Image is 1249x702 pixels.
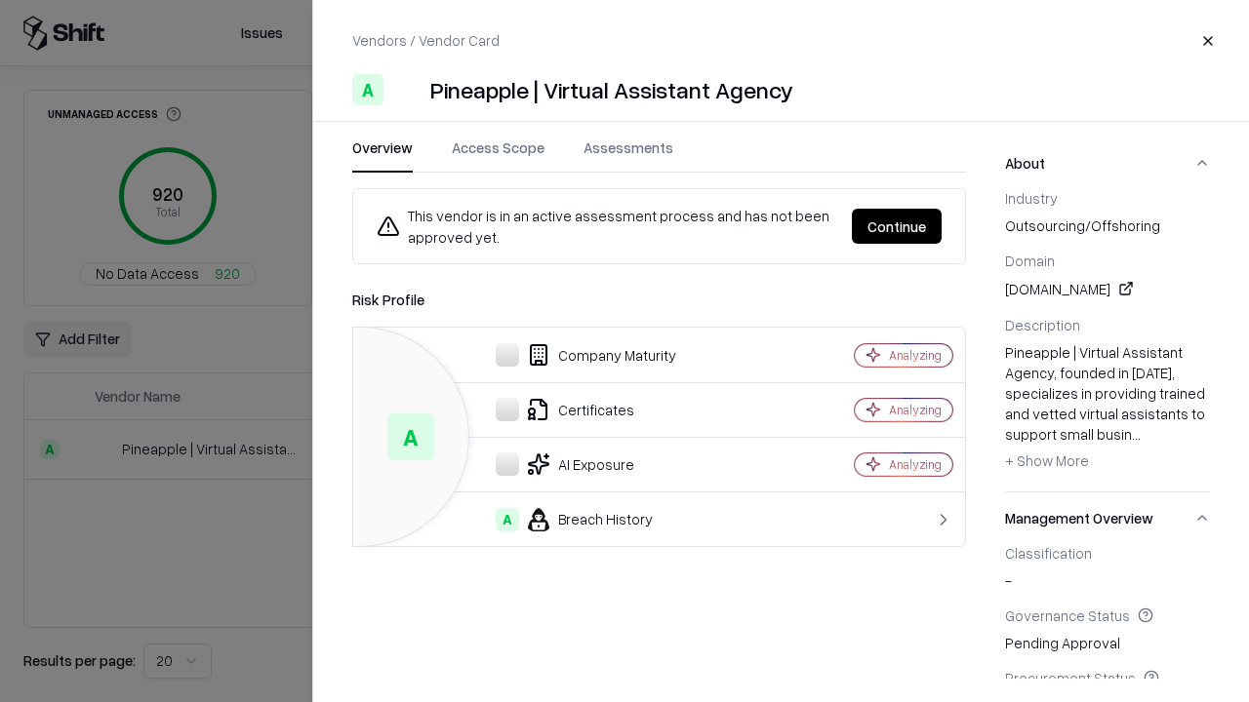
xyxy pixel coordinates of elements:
div: Company Maturity [369,343,786,367]
button: + Show More [1005,445,1089,476]
div: Classification [1005,544,1210,562]
button: About [1005,137,1210,189]
div: Governance Status [1005,606,1210,624]
div: Breach History [369,508,786,531]
img: Pineapple | Virtual Assistant Agency [391,74,423,105]
div: Analyzing [889,347,942,364]
div: Procurement Status [1005,669,1210,686]
button: Assessments [584,137,673,173]
div: Pineapple | Virtual Assistant Agency [430,74,793,105]
div: Risk Profile [352,288,966,311]
div: This vendor is in an active assessment process and has not been approved yet. [377,205,836,248]
button: Overview [352,137,413,173]
div: Pending Approval [1005,606,1210,653]
div: Analyzing [889,456,942,473]
div: Description [1005,316,1210,333]
div: - [1005,544,1210,591]
div: Domain [1005,252,1210,269]
span: + Show More [1005,451,1089,469]
div: Certificates [369,398,786,421]
span: ... [1132,425,1141,443]
div: A [387,413,434,460]
div: Pineapple | Virtual Assistant Agency, founded in [DATE], specializes in providing trained and vet... [1005,342,1210,477]
div: A [496,508,519,531]
div: [DOMAIN_NAME] [1005,277,1210,300]
div: AI Exposure [369,452,786,476]
div: A [352,74,383,105]
span: outsourcing/offshoring [1005,215,1210,236]
p: Vendors / Vendor Card [352,30,500,51]
div: Industry [1005,189,1210,207]
div: Analyzing [889,402,942,418]
div: About [1005,189,1210,491]
button: Continue [852,209,942,244]
button: Management Overview [1005,492,1210,544]
button: Access Scope [452,137,544,173]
